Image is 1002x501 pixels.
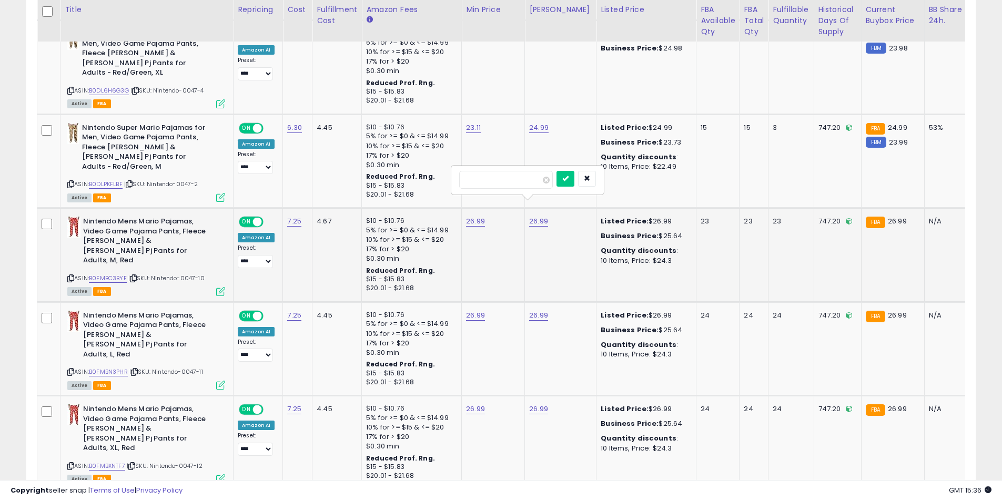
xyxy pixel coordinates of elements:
[773,311,805,320] div: 24
[11,486,183,496] div: seller snap | |
[262,311,279,320] span: OFF
[888,310,907,320] span: 26.99
[124,180,198,188] span: | SKU: Nintendo-0047-2
[773,4,809,26] div: Fulfillable Quantity
[93,381,111,390] span: FBA
[601,138,688,147] div: $23.73
[601,350,688,359] div: 10 Items, Price: $24.3
[701,311,731,320] div: 24
[67,217,80,238] img: 51WmX4oBzfL._SL40_.jpg
[466,310,485,321] a: 26.99
[238,432,275,456] div: Preset:
[529,216,548,227] a: 26.99
[366,217,453,226] div: $10 - $10.76
[240,124,253,132] span: ON
[366,423,453,432] div: 10% for >= $15 & <= $20
[366,38,453,47] div: 5% for >= $0 & <= $14.99
[601,152,688,162] div: :
[366,226,453,235] div: 5% for >= $0 & <= $14.99
[601,418,659,428] b: Business Price:
[744,123,760,132] div: 15
[238,45,275,55] div: Amazon AI
[366,131,453,141] div: 5% for >= $0 & <= $14.99
[601,123,688,132] div: $24.99
[83,404,211,456] b: Nintendo Mens Mario Pajamas, Video Game Pajama Pants, Fleece [PERSON_NAME] & [PERSON_NAME] Pj Pan...
[366,339,453,348] div: 17% for > $20
[287,122,302,133] a: 6.30
[601,444,688,453] div: 10 Items, Price: $24.3
[130,86,204,95] span: | SKU: Nintendo-0047-4
[366,378,453,387] div: $20.01 - $21.68
[317,217,353,226] div: 4.67
[67,404,80,425] img: 51WmX4oBzfL._SL40_.jpg
[601,256,688,265] div: 10 Items, Price: $24.3
[366,254,453,263] div: $0.30 min
[366,4,457,15] div: Amazon Fees
[601,246,688,255] div: :
[888,122,907,132] span: 24.99
[701,4,735,37] div: FBA Available Qty
[744,217,760,226] div: 23
[366,235,453,244] div: 10% for >= $15 & <= $20
[240,311,253,320] span: ON
[929,123,964,132] div: 53%
[238,421,275,430] div: Amazon AI
[366,57,453,66] div: 17% for > $20
[67,99,92,108] span: All listings currently available for purchase on Amazon
[83,311,211,362] b: Nintendo Mens Mario Pajamas, Video Game Pajama Pants, Fleece [PERSON_NAME] & [PERSON_NAME] Pj Pan...
[262,124,279,132] span: OFF
[262,405,279,414] span: OFF
[67,123,225,201] div: ASIN:
[701,404,731,414] div: 24
[366,123,453,132] div: $10 - $10.76
[529,310,548,321] a: 26.99
[366,266,435,275] b: Reduced Prof. Rng.
[129,367,203,376] span: | SKU: Nintendo-0047-11
[818,217,853,226] div: 747.20
[90,485,135,495] a: Terms of Use
[89,180,123,189] a: B0DLPKFLBF
[317,123,353,132] div: 4.45
[601,4,692,15] div: Listed Price
[89,274,127,283] a: B0FMBC3BYF
[529,4,592,15] div: [PERSON_NAME]
[773,123,805,132] div: 3
[366,96,453,105] div: $20.01 - $21.68
[262,218,279,227] span: OFF
[601,434,688,443] div: :
[366,181,453,190] div: $15 - $15.83
[238,233,275,242] div: Amazon AI
[366,284,453,293] div: $20.01 - $21.68
[127,462,203,470] span: | SKU: Nintendo-0047-12
[366,454,435,463] b: Reduced Prof. Rng.
[601,246,676,255] b: Quantity discounts
[366,432,453,442] div: 17% for > $20
[65,4,229,15] div: Title
[744,404,760,414] div: 24
[128,274,205,282] span: | SKU: Nintendo-0047-10
[366,141,453,151] div: 10% for >= $15 & <= $20
[82,123,210,175] b: Nintendo Super Mario Pajamas for Men, Video Game Pajama Pants, Fleece [PERSON_NAME] & [PERSON_NAM...
[701,217,731,226] div: 23
[744,4,764,37] div: FBA Total Qty
[67,381,92,390] span: All listings currently available for purchase on Amazon
[601,325,659,335] b: Business Price:
[601,162,688,171] div: 10 Items, Price: $22.49
[238,244,275,268] div: Preset:
[287,216,301,227] a: 7.25
[601,152,676,162] b: Quantity discounts
[866,137,886,148] small: FBM
[601,433,676,443] b: Quantity discounts
[240,218,253,227] span: ON
[366,329,453,339] div: 10% for >= $15 & <= $20
[93,193,111,202] span: FBA
[83,217,211,268] b: Nintendo Mens Mario Pajamas, Video Game Pajama Pants, Fleece [PERSON_NAME] & [PERSON_NAME] Pj Pan...
[866,311,885,322] small: FBA
[866,43,886,54] small: FBM
[366,87,453,96] div: $15 - $15.83
[366,275,453,284] div: $15 - $15.83
[601,340,676,350] b: Quantity discounts
[818,311,853,320] div: 747.20
[317,311,353,320] div: 4.45
[601,231,659,241] b: Business Price:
